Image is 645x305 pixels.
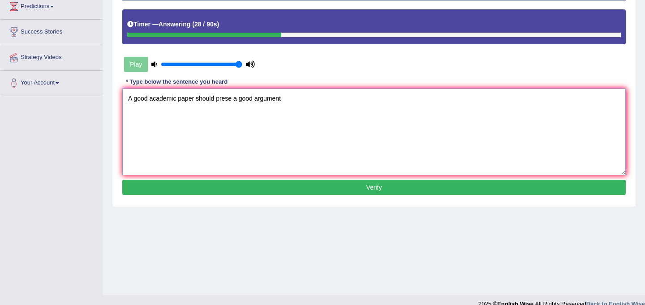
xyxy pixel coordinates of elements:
a: Success Stories [0,20,103,42]
div: * Type below the sentence you heard [122,78,231,86]
h5: Timer — [127,21,219,28]
b: ( [192,21,194,28]
button: Verify [122,180,626,195]
b: 28 / 90s [194,21,217,28]
b: Answering [159,21,191,28]
a: Strategy Videos [0,45,103,68]
a: Your Account [0,71,103,93]
b: ) [217,21,219,28]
